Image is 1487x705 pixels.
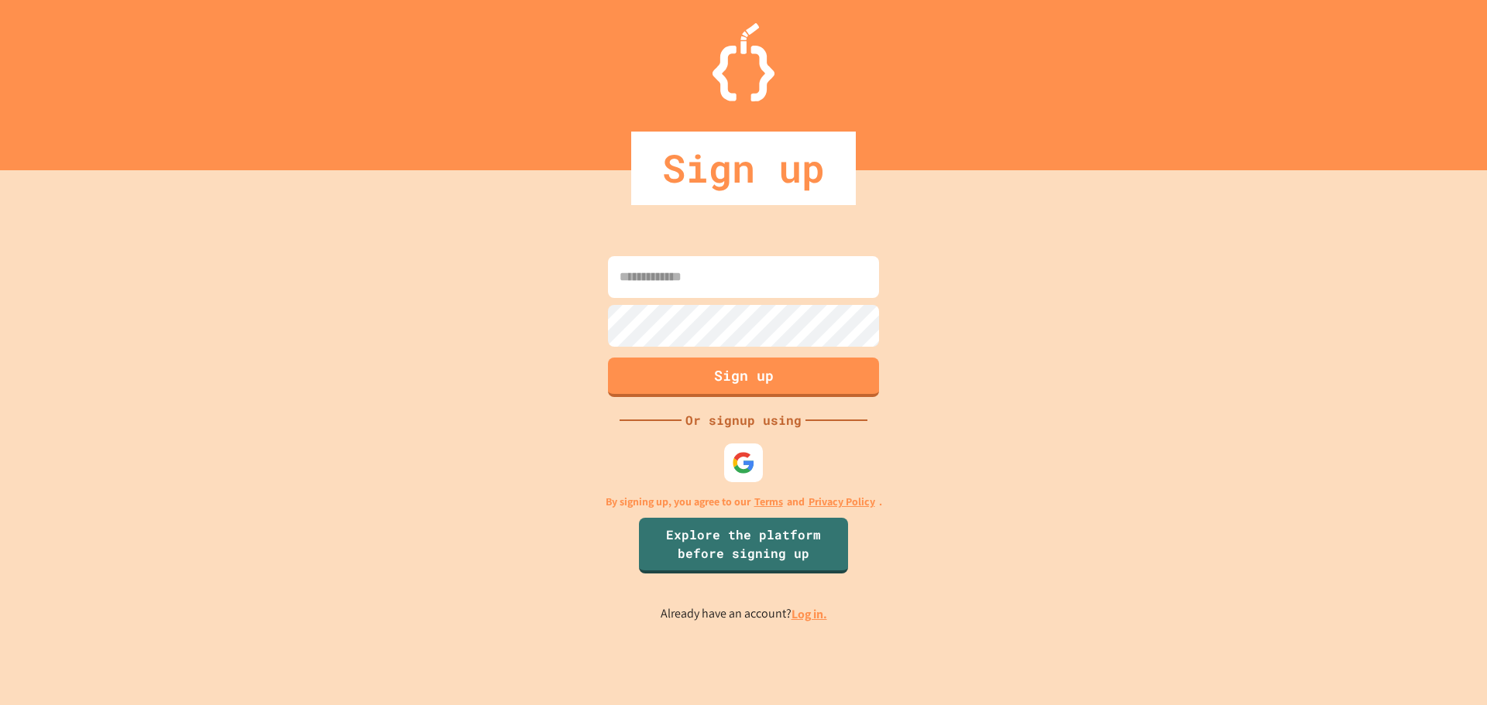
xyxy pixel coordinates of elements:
[809,494,875,510] a: Privacy Policy
[608,358,879,397] button: Sign up
[713,23,774,101] img: Logo.svg
[606,494,882,510] p: By signing up, you agree to our and .
[639,518,848,573] a: Explore the platform before signing up
[682,411,805,430] div: Or signup using
[661,604,827,624] p: Already have an account?
[792,606,827,622] a: Log in.
[732,451,755,474] img: google-icon.svg
[754,494,783,510] a: Terms
[631,132,856,205] div: Sign up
